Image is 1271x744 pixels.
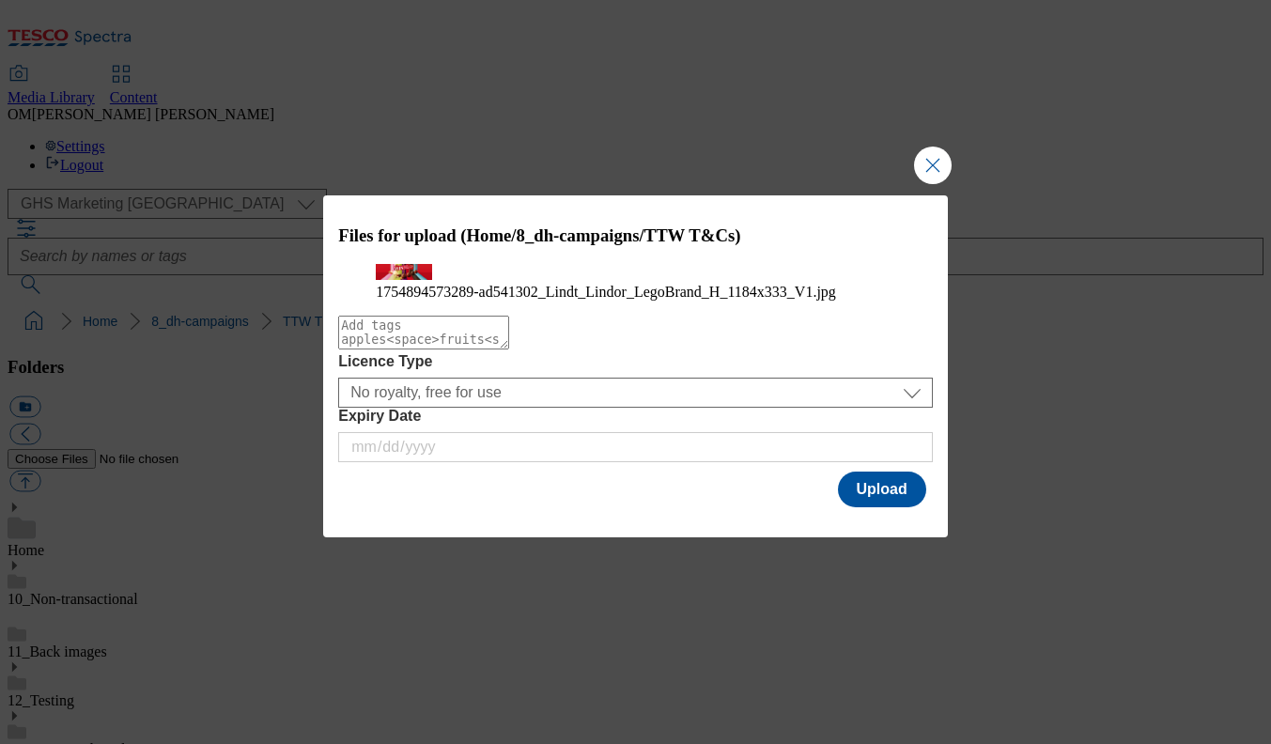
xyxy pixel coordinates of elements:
button: Upload [838,472,926,507]
figcaption: 1754894573289-ad541302_Lindt_Lindor_LegoBrand_H_1184x333_V1.jpg [376,284,895,301]
button: Close Modal [914,147,952,184]
div: Modal [323,195,948,537]
label: Expiry Date [338,408,933,425]
label: Licence Type [338,353,933,370]
h3: Files for upload (Home/8_dh-campaigns/TTW T&Cs) [338,225,933,246]
img: preview [376,264,432,280]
